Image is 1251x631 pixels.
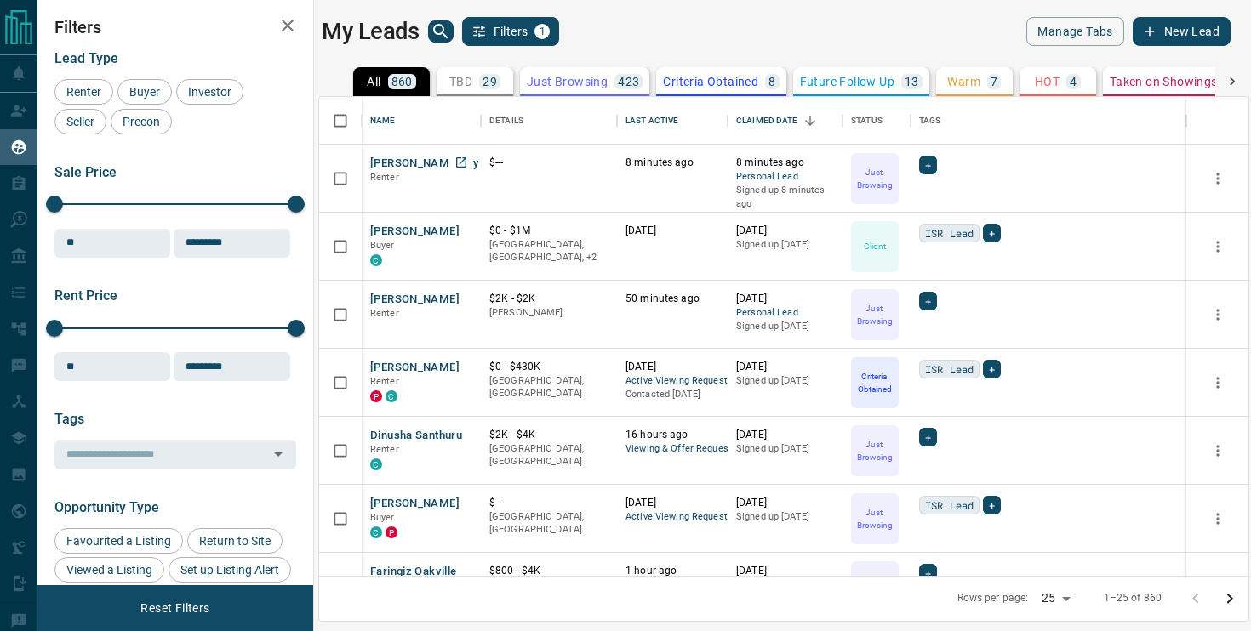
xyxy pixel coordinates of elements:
p: [GEOGRAPHIC_DATA], [GEOGRAPHIC_DATA] [489,510,608,537]
p: 1–25 of 860 [1104,591,1162,605]
h2: Filters [54,17,296,37]
p: Criteria Obtained [663,76,758,88]
div: Buyer [117,79,172,105]
div: Details [489,97,523,145]
span: Favourited a Listing [60,534,177,548]
button: more [1205,574,1231,600]
div: Investor [176,79,243,105]
span: Personal Lead [736,170,834,185]
span: ISR Lead [925,225,974,242]
div: + [983,224,1001,242]
div: Name [362,97,481,145]
span: Investor [182,85,237,99]
button: Filters1 [462,17,560,46]
p: 7 [991,76,997,88]
div: + [919,428,937,446]
div: Last Active [625,97,678,145]
p: [DATE] [736,360,834,374]
span: Renter [370,444,399,455]
p: 50 minutes ago [625,292,719,306]
div: Name [370,97,396,145]
button: search button [428,20,454,43]
div: + [983,496,1001,514]
div: condos.ca [370,254,382,266]
span: Opportunity Type [54,499,159,515]
span: Renter [60,85,107,99]
p: $0 - $1M [489,224,608,238]
button: Go to next page [1213,582,1247,616]
p: Rows per page: [957,591,1029,605]
span: + [989,497,995,514]
span: + [925,565,931,582]
p: $--- [489,156,608,170]
p: Signed up [DATE] [736,510,834,524]
p: [DATE] [625,496,719,510]
p: 860 [391,76,413,88]
h1: My Leads [322,18,420,45]
p: Future Follow Up [800,76,894,88]
span: Buyer [370,512,395,523]
button: more [1205,370,1231,395]
span: Tags [54,411,84,427]
span: Sale Price [54,164,117,180]
button: [PERSON_NAME] [370,224,460,240]
p: [DATE] [736,496,834,510]
p: 8 [768,76,775,88]
div: Details [481,97,617,145]
span: Return to Site [193,534,277,548]
span: + [925,156,931,173]
span: Renter [370,308,399,319]
div: 25 [1035,586,1076,611]
span: + [925,429,931,446]
button: more [1205,506,1231,532]
span: Renter [370,376,399,387]
button: [PERSON_NAME] [370,496,460,512]
button: [PERSON_NAME] My Lead [370,156,506,172]
span: Renter [370,172,399,183]
div: Favourited a Listing [54,528,183,554]
p: 1 hour ago [625,564,719,578]
button: more [1205,234,1231,259]
p: Just Browsing [853,438,897,463]
div: condos.ca [370,458,382,470]
p: 8 minutes ago [736,156,834,170]
p: Just Browsing [853,166,897,191]
div: Claimed Date [736,97,798,145]
p: Contacted [DATE] [625,388,719,401]
p: Taken on Showings [1110,76,1218,88]
span: + [989,361,995,378]
p: All [367,76,380,88]
p: [PERSON_NAME] [489,306,608,320]
p: [GEOGRAPHIC_DATA], [GEOGRAPHIC_DATA] [489,374,608,401]
p: Signed up [DATE] [736,238,834,252]
div: Claimed Date [728,97,843,145]
p: 13 [905,76,919,88]
span: Set up Listing Alert [174,563,285,577]
p: [DATE] [736,292,834,306]
p: Just Browsing [853,574,897,600]
div: Status [843,97,911,145]
span: Viewed a Listing [60,563,158,577]
div: Status [851,97,883,145]
button: more [1205,166,1231,191]
button: Reset Filters [129,594,220,622]
p: $--- [489,496,608,510]
div: Tags [911,97,1186,145]
p: Warm [947,76,980,88]
p: Signed up [DATE] [736,442,834,456]
p: Signed up [DATE] [736,320,834,333]
p: Signed up [DATE] [736,374,834,388]
span: Rent Price [54,287,117,304]
p: Just Browsing [527,76,608,88]
div: Seller [54,109,106,134]
button: [PERSON_NAME] [370,292,460,308]
p: $0 - $430K [489,360,608,374]
p: [DATE] [736,428,834,442]
div: Set up Listing Alert [169,557,291,583]
span: Precon [117,115,166,128]
span: + [989,225,995,242]
button: Open [266,442,290,466]
div: Return to Site [187,528,283,554]
span: + [925,293,931,310]
span: 1 [536,26,548,37]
